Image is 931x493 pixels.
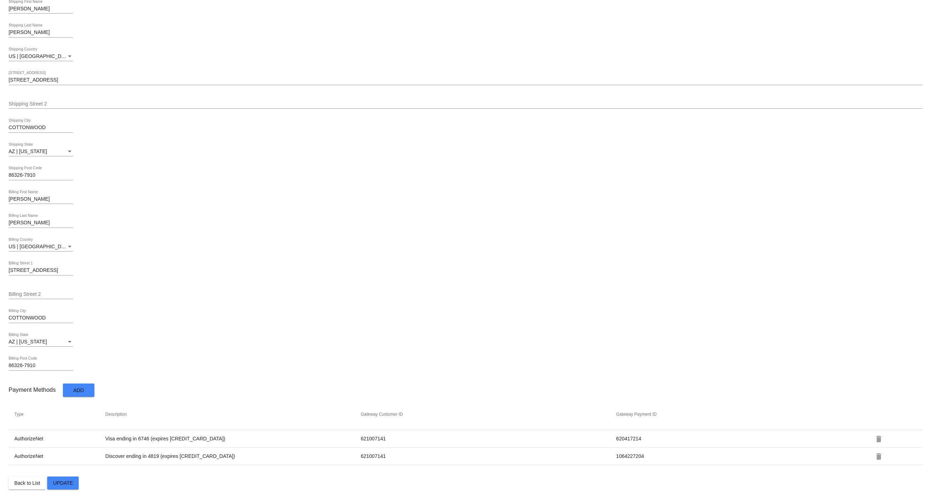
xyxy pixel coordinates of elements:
span: Update [53,480,73,486]
input: Shipping Post Code [9,172,73,178]
button: Add [63,384,94,397]
span: AZ | [US_STATE] [9,148,47,154]
input: Billing First Name [9,196,73,202]
td: Discover ending in 4819 (expires [CREDIT_CARD_DATA]) [105,453,360,459]
span: Add [73,387,84,393]
input: Shipping First Name [9,6,73,12]
td: 621007141 [360,435,616,442]
input: Billing Street 2 [9,292,73,297]
input: Shipping Street 2 [9,101,922,107]
td: 621007141 [360,453,616,459]
mat-select: Shipping State [9,149,73,155]
th: Gateway Payment ID [616,411,871,417]
mat-select: Shipping Country [9,54,73,59]
span: Back to List [14,480,40,486]
input: Billing Street 1 [9,268,73,273]
input: Shipping Last Name [9,30,73,35]
input: Shipping City [9,125,73,131]
input: Shipping Street 1 [9,77,922,83]
mat-select: Billing State [9,339,73,345]
td: 1064227204 [616,453,871,459]
mat-icon: delete [875,452,883,461]
mat-icon: delete [875,435,883,443]
input: Billing Last Name [9,220,73,226]
td: Visa ending in 6746 (expires [CREDIT_CARD_DATA]) [105,435,360,442]
th: Gateway Customer ID [360,411,616,417]
button: Update [47,477,79,489]
td: AuthorizeNet [14,435,105,442]
th: Type [14,411,105,417]
span: US | [GEOGRAPHIC_DATA] [9,244,72,249]
span: AZ | [US_STATE] [9,339,47,345]
th: Description [105,411,360,417]
input: Billing City [9,315,73,321]
h3: Payment Methods [9,386,56,393]
td: AuthorizeNet [14,453,105,459]
td: 620417214 [616,435,871,442]
input: Billing Post Code [9,363,73,368]
mat-select: Billing Country [9,244,73,250]
button: Back to List [9,477,46,489]
span: US | [GEOGRAPHIC_DATA] [9,53,72,59]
